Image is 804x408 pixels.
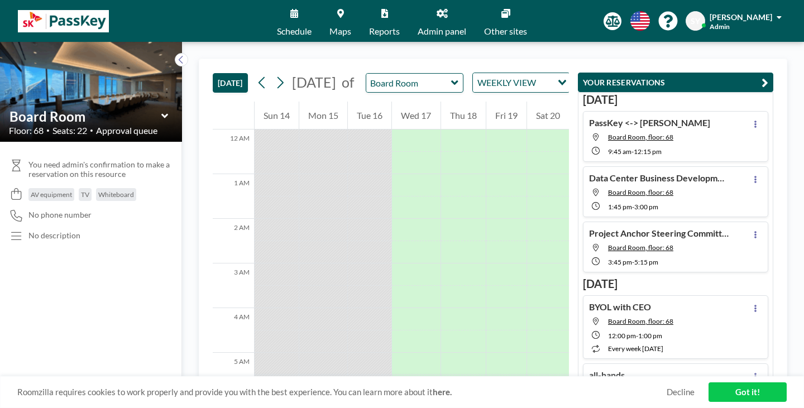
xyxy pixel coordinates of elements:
[608,188,673,196] span: Board Room, floor: 68
[292,74,336,90] span: [DATE]
[81,190,89,199] span: TV
[28,231,80,241] div: No description
[418,27,466,36] span: Admin panel
[589,117,710,128] h4: PassKey <-> [PERSON_NAME]
[366,74,452,92] input: Board Room
[277,27,312,36] span: Schedule
[583,93,768,107] h3: [DATE]
[433,387,452,397] a: here.
[634,203,658,211] span: 3:00 PM
[18,10,109,32] img: organization-logo
[213,263,254,308] div: 3 AM
[213,73,248,93] button: [DATE]
[608,133,673,141] span: Board Room, floor: 68
[441,102,486,129] div: Thu 18
[90,127,93,134] span: •
[213,174,254,219] div: 1 AM
[638,332,662,340] span: 1:00 PM
[329,27,351,36] span: Maps
[473,73,569,92] div: Search for option
[632,203,634,211] span: -
[634,147,662,156] span: 12:15 PM
[369,27,400,36] span: Reports
[52,125,87,136] span: Seats: 22
[299,102,347,129] div: Mon 15
[634,258,658,266] span: 5:15 PM
[213,308,254,353] div: 4 AM
[31,190,72,199] span: AV equipment
[608,147,631,156] span: 9:45 AM
[98,190,134,199] span: Whiteboard
[392,102,440,129] div: Wed 17
[589,172,729,184] h4: Data Center Business Development Update
[17,387,667,397] span: Roomzilla requires cookies to work properly and provide you with the best experience. You can lea...
[667,387,695,397] a: Decline
[578,73,773,92] button: YOUR RESERVATIONS
[96,125,157,136] span: Approval queue
[213,129,254,174] div: 12 AM
[608,317,673,325] span: Board Room, floor: 68
[636,332,638,340] span: -
[589,369,625,381] h4: all-hands
[9,108,161,124] input: Board Room
[608,344,663,353] span: every week [DATE]
[710,22,730,31] span: Admin
[213,353,254,397] div: 5 AM
[348,102,391,129] div: Tue 16
[342,74,354,91] span: of
[589,301,651,313] h4: BYOL with CEO
[486,102,527,129] div: Fri 19
[710,12,772,22] span: [PERSON_NAME]
[527,102,569,129] div: Sat 20
[28,160,173,179] span: You need admin's confirmation to make a reservation on this resource
[709,382,787,402] a: Got it!
[608,332,636,340] span: 12:00 PM
[475,75,538,90] span: WEEKLY VIEW
[632,258,634,266] span: -
[539,75,551,90] input: Search for option
[608,243,673,252] span: Board Room, floor: 68
[631,147,634,156] span: -
[608,258,632,266] span: 3:45 PM
[583,277,768,291] h3: [DATE]
[46,127,50,134] span: •
[255,102,299,129] div: Sun 14
[589,228,729,239] h4: Project Anchor Steering Committee
[484,27,527,36] span: Other sites
[691,16,700,26] span: SY
[28,210,92,220] span: No phone number
[213,219,254,263] div: 2 AM
[608,203,632,211] span: 1:45 PM
[9,125,44,136] span: Floor: 68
